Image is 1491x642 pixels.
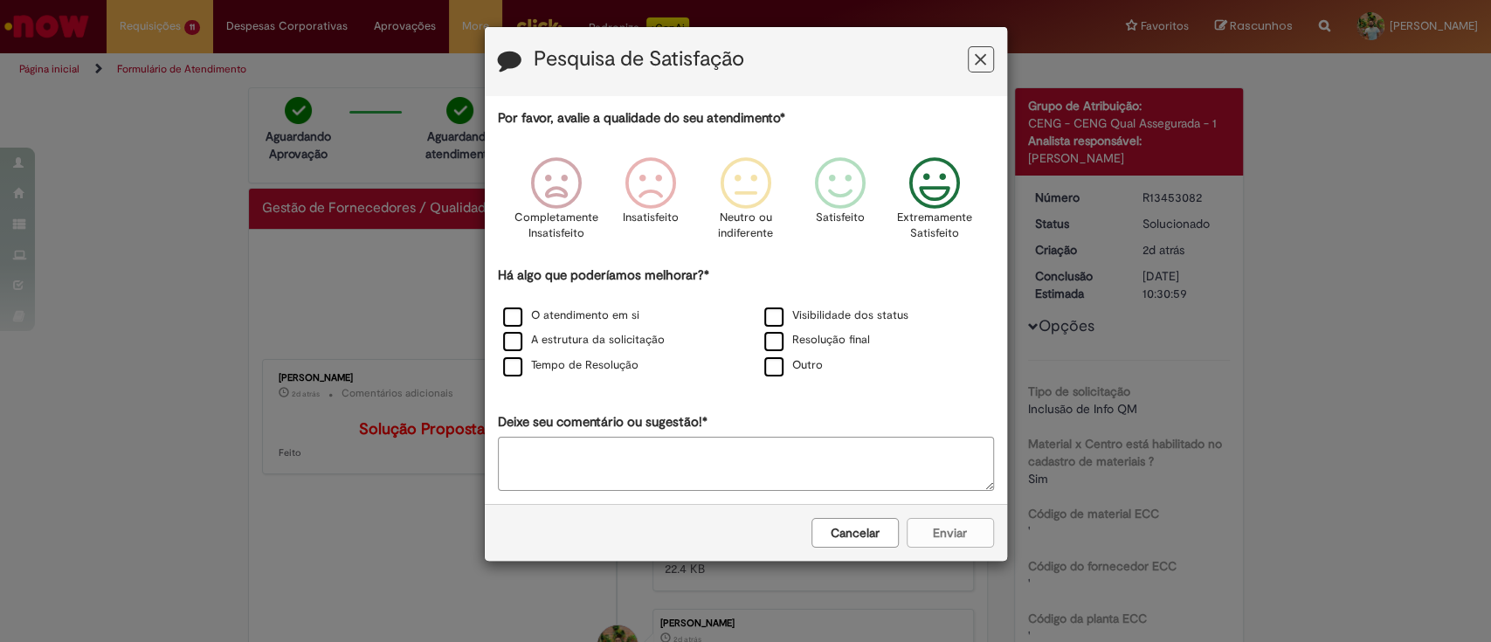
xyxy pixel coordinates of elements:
label: A estrutura da solicitação [503,332,665,349]
p: Completamente Insatisfeito [514,210,598,242]
label: Visibilidade dos status [764,307,908,324]
div: Neutro ou indiferente [701,144,790,264]
label: Resolução final [764,332,870,349]
div: Completamente Insatisfeito [512,144,601,264]
p: Satisfeito [816,210,865,226]
label: Por favor, avalie a qualidade do seu atendimento* [498,109,785,128]
label: O atendimento em si [503,307,639,324]
button: Cancelar [811,518,899,548]
label: Outro [764,357,823,374]
label: Pesquisa de Satisfação [534,48,744,71]
label: Tempo de Resolução [503,357,639,374]
div: Insatisfeito [606,144,695,264]
p: Neutro ou indiferente [714,210,777,242]
div: Há algo que poderíamos melhorar?* [498,266,994,379]
label: Deixe seu comentário ou sugestão!* [498,413,708,431]
p: Insatisfeito [623,210,679,226]
div: Satisfeito [796,144,885,264]
p: Extremamente Satisfeito [897,210,972,242]
div: Extremamente Satisfeito [890,144,979,264]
